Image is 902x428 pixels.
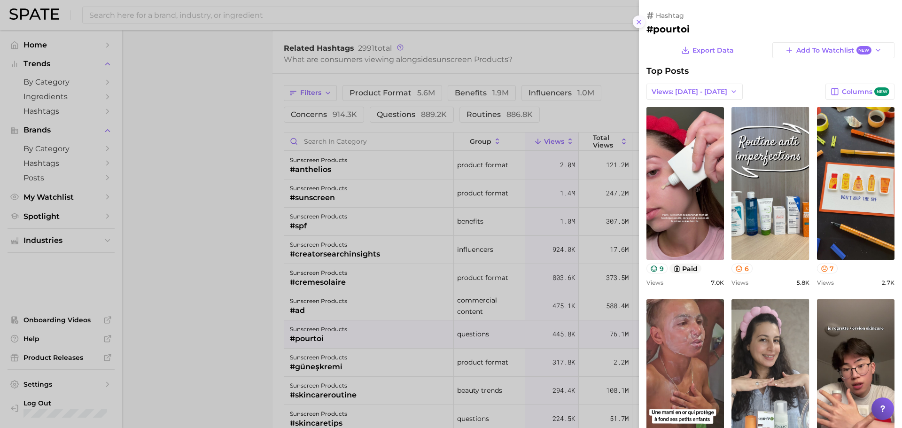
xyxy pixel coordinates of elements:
[825,84,894,100] button: Columnsnew
[842,87,889,96] span: Columns
[796,279,809,286] span: 5.8k
[646,23,894,35] h2: #pourtoi
[796,46,871,55] span: Add to Watchlist
[652,88,727,96] span: Views: [DATE] - [DATE]
[646,66,689,76] span: Top Posts
[679,42,736,58] button: Export Data
[669,264,702,273] button: paid
[646,279,663,286] span: Views
[692,47,734,54] span: Export Data
[731,279,748,286] span: Views
[731,264,753,273] button: 6
[856,46,871,55] span: New
[874,87,889,96] span: new
[817,264,838,273] button: 7
[772,42,894,58] button: Add to WatchlistNew
[646,84,743,100] button: Views: [DATE] - [DATE]
[646,264,668,273] button: 9
[656,11,684,20] span: hashtag
[817,279,834,286] span: Views
[711,279,724,286] span: 7.0k
[881,279,894,286] span: 2.7k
